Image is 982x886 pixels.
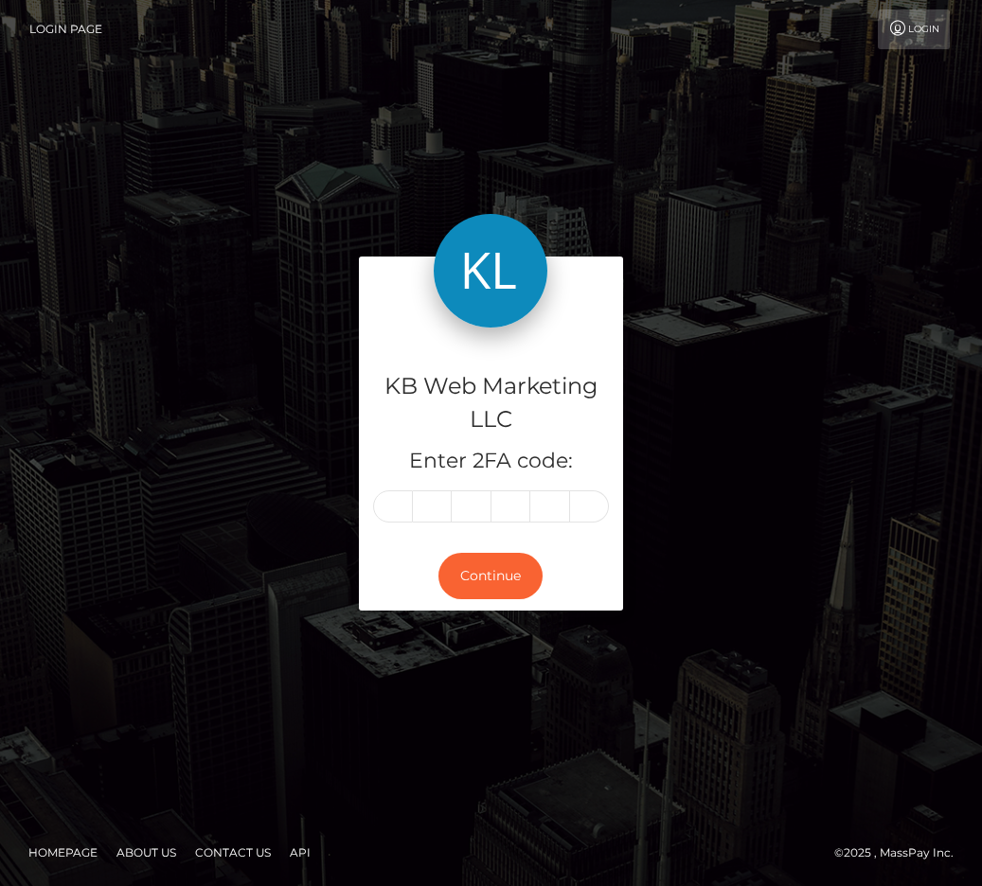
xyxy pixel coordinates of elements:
[434,214,547,328] img: KB Web Marketing LLC
[109,838,184,867] a: About Us
[878,9,950,49] a: Login
[438,553,543,599] button: Continue
[21,838,105,867] a: Homepage
[373,370,610,436] h4: KB Web Marketing LLC
[29,9,102,49] a: Login Page
[373,447,610,476] h5: Enter 2FA code:
[834,842,968,863] div: © 2025 , MassPay Inc.
[282,838,318,867] a: API
[187,838,278,867] a: Contact Us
